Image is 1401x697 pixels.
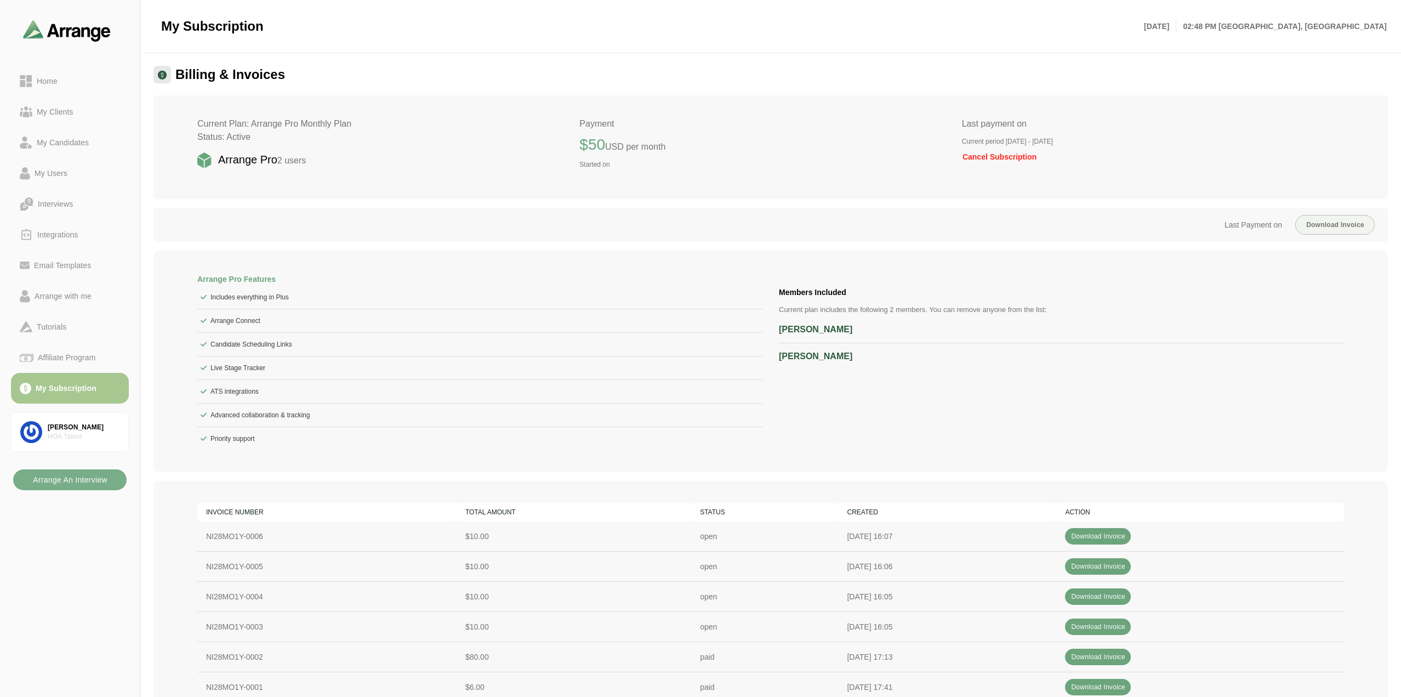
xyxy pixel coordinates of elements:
[11,158,129,189] a: My Users
[197,522,457,552] td: NI28MO1Y-0006
[197,642,457,672] td: NI28MO1Y-0002
[1065,558,1131,575] button: Download Invoice
[32,75,62,88] div: Home
[32,136,93,149] div: My Candidates
[197,582,457,612] td: NI28MO1Y-0004
[1065,649,1131,665] button: Download Invoice
[1065,588,1131,605] button: Download Invoice
[11,250,129,281] a: Email Templates
[1070,623,1125,631] span: Download Invoice
[48,423,119,432] div: [PERSON_NAME]
[1070,532,1125,540] span: Download Invoice
[1065,619,1131,635] button: Download Invoice
[33,351,100,364] div: Affiliate Program
[1070,683,1125,691] span: Download Invoice
[32,469,107,490] b: Arrange An Interview
[838,612,1056,642] td: [DATE] 16:05
[962,152,1037,161] button: Cancel Subscription
[197,380,762,404] li: ATS integrations
[838,522,1056,552] td: [DATE] 16:07
[175,66,285,83] h1: Billing & Invoices
[962,137,1344,146] p: Current period [DATE] - [DATE]
[197,404,762,427] li: Advanced collaboration & tracking
[11,219,129,250] a: Integrations
[779,343,1344,370] li: [PERSON_NAME]
[11,189,129,219] a: Interviews
[197,503,457,522] th: Invoice Number
[779,316,1344,343] li: [PERSON_NAME]
[779,303,1344,316] p: Current plan includes the following 2 members. You can remove anyone from the list:
[11,342,129,373] a: Affiliate Program
[1056,503,1344,522] th: Action
[691,612,838,642] td: open
[579,136,605,153] strong: $50
[31,382,101,395] div: My Subscription
[197,117,579,144] h2: Current Plan: Arrange Pro Monthly Plan Status: Active
[197,427,762,450] li: Priority support
[197,356,762,380] li: Live Stage Tracker
[197,286,762,309] li: Includes everything in Plus
[32,320,71,333] div: Tutorials
[11,66,129,97] a: Home
[1295,215,1375,235] button: Download Invoice
[691,582,838,612] td: open
[11,281,129,311] a: Arrange with me
[691,503,838,522] th: Status
[11,97,129,127] a: My Clients
[11,311,129,342] a: Tutorials
[161,18,264,35] span: My Subscription
[33,197,77,211] div: Interviews
[838,642,1056,672] td: [DATE] 17:13
[1065,679,1131,695] button: Download Invoice
[23,20,111,41] img: arrangeai-name-small-logo.4d2b8aee.svg
[197,612,457,642] td: NI28MO1Y-0003
[1065,528,1131,545] button: Download Invoice
[691,522,838,552] td: open
[457,642,691,672] td: $80.00
[197,552,457,582] td: NI28MO1Y-0005
[838,552,1056,582] td: [DATE] 16:06
[1070,563,1125,570] span: Download Invoice
[11,412,129,452] a: [PERSON_NAME]HOA Talent
[579,160,961,169] p: Started on
[30,259,95,272] div: Email Templates
[1070,653,1125,661] span: Download Invoice
[838,582,1056,612] td: [DATE] 16:05
[1070,593,1125,600] span: Download Invoice
[218,154,277,166] strong: Arrange Pro
[962,117,1344,131] p: Last payment on
[1144,20,1176,33] p: [DATE]
[457,582,691,612] td: $10.00
[197,273,762,286] h2: Arrange Pro Features
[30,167,72,180] div: My Users
[48,432,119,441] div: HOA Talent
[779,286,1344,299] h2: Members Included
[277,156,306,165] span: 2 users
[13,469,127,490] button: Arrange An Interview
[33,228,83,241] div: Integrations
[457,552,691,582] td: $10.00
[691,552,838,582] td: open
[579,117,961,131] p: Payment
[838,503,1056,522] th: Created
[197,309,762,333] li: Arrange Connect
[457,503,691,522] th: Total Amount
[30,290,96,303] div: Arrange with me
[457,612,691,642] td: $10.00
[605,142,665,151] span: USD per month
[691,642,838,672] td: paid
[457,522,691,552] td: $10.00
[32,105,78,118] div: My Clients
[1176,20,1387,33] p: 02:48 PM [GEOGRAPHIC_DATA], [GEOGRAPHIC_DATA]
[11,373,129,404] a: My Subscription
[197,333,762,356] li: Candidate Scheduling Links
[1225,219,1282,230] p: Last Payment on
[11,127,129,158] a: My Candidates
[1306,221,1364,229] span: Download Invoice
